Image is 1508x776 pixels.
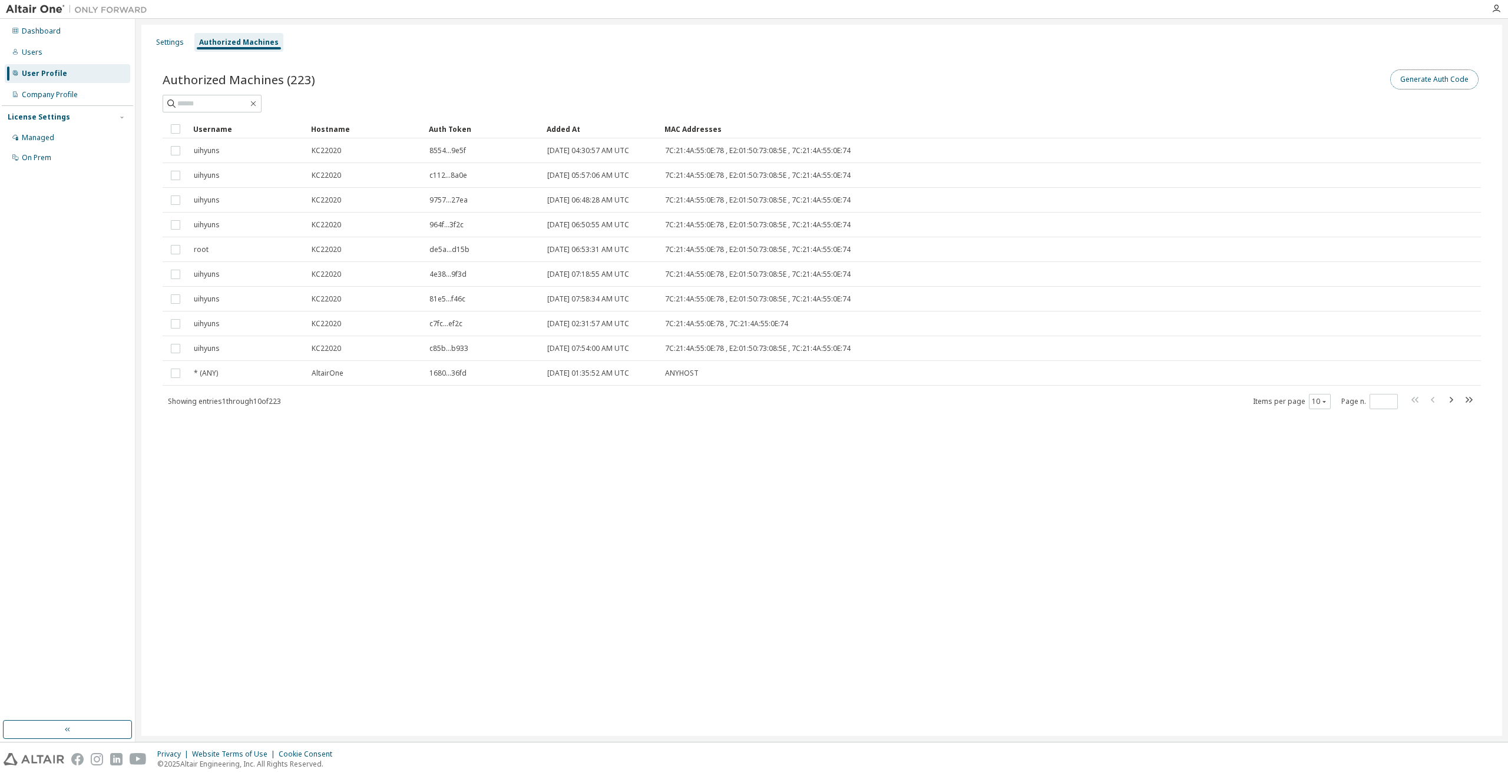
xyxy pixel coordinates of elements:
span: [DATE] 06:50:55 AM UTC [547,220,629,230]
button: Generate Auth Code [1390,69,1479,89]
span: 7C:21:4A:55:0E:78 , E2:01:50:73:08:5E , 7C:21:4A:55:0E:74 [665,171,851,180]
span: 964f...3f2c [429,220,464,230]
img: altair_logo.svg [4,753,64,765]
span: 7C:21:4A:55:0E:78 , E2:01:50:73:08:5E , 7C:21:4A:55:0E:74 [665,146,851,155]
span: c85b...b933 [429,344,468,353]
span: KC22020 [312,220,341,230]
div: Authorized Machines [199,38,279,47]
span: ANYHOST [665,369,699,378]
span: [DATE] 07:54:00 AM UTC [547,344,629,353]
span: [DATE] 06:48:28 AM UTC [547,195,629,205]
span: KC22020 [312,294,341,304]
div: Users [22,48,42,57]
span: 7C:21:4A:55:0E:78 , E2:01:50:73:08:5E , 7C:21:4A:55:0E:74 [665,245,851,254]
div: Added At [547,120,655,138]
img: facebook.svg [71,753,84,765]
p: © 2025 Altair Engineering, Inc. All Rights Reserved. [157,759,339,769]
button: 10 [1312,397,1328,406]
img: linkedin.svg [110,753,123,765]
span: [DATE] 02:31:57 AM UTC [547,319,629,329]
span: [DATE] 01:35:52 AM UTC [547,369,629,378]
div: Hostname [311,120,419,138]
span: uihyuns [194,220,220,230]
div: MAC Addresses [664,120,1357,138]
span: KC22020 [312,319,341,329]
span: AltairOne [312,369,343,378]
span: 1680...36fd [429,369,467,378]
div: Username [193,120,302,138]
span: uihyuns [194,146,220,155]
span: 7C:21:4A:55:0E:78 , E2:01:50:73:08:5E , 7C:21:4A:55:0E:74 [665,195,851,205]
span: [DATE] 07:18:55 AM UTC [547,270,629,279]
span: 7C:21:4A:55:0E:78 , E2:01:50:73:08:5E , 7C:21:4A:55:0E:74 [665,294,851,304]
span: 7C:21:4A:55:0E:78 , E2:01:50:73:08:5E , 7C:21:4A:55:0E:74 [665,344,851,353]
div: User Profile [22,69,67,78]
span: c112...8a0e [429,171,467,180]
span: 9757...27ea [429,195,468,205]
span: Authorized Machines (223) [163,71,315,88]
span: Page n. [1341,394,1398,409]
span: [DATE] 07:58:34 AM UTC [547,294,629,304]
span: root [194,245,209,254]
span: uihyuns [194,294,220,304]
span: uihyuns [194,319,220,329]
div: Settings [156,38,184,47]
div: Dashboard [22,26,61,36]
span: uihyuns [194,344,220,353]
span: Items per page [1253,394,1331,409]
img: youtube.svg [130,753,147,765]
span: * (ANY) [194,369,218,378]
span: c7fc...ef2c [429,319,462,329]
span: 7C:21:4A:55:0E:78 , E2:01:50:73:08:5E , 7C:21:4A:55:0E:74 [665,270,851,279]
span: KC22020 [312,146,341,155]
span: [DATE] 04:30:57 AM UTC [547,146,629,155]
span: KC22020 [312,245,341,254]
div: On Prem [22,153,51,163]
span: [DATE] 06:53:31 AM UTC [547,245,629,254]
span: 4e38...9f3d [429,270,467,279]
span: [DATE] 05:57:06 AM UTC [547,171,629,180]
img: Altair One [6,4,153,15]
span: KC22020 [312,171,341,180]
div: Privacy [157,750,192,759]
div: Website Terms of Use [192,750,279,759]
span: 7C:21:4A:55:0E:78 , 7C:21:4A:55:0E:74 [665,319,788,329]
span: de5a...d15b [429,245,469,254]
span: uihyuns [194,195,220,205]
div: Cookie Consent [279,750,339,759]
img: instagram.svg [91,753,103,765]
span: KC22020 [312,344,341,353]
span: uihyuns [194,171,220,180]
div: License Settings [8,112,70,122]
div: Auth Token [429,120,537,138]
div: Company Profile [22,90,78,100]
span: 81e5...f46c [429,294,465,304]
span: Showing entries 1 through 10 of 223 [168,396,281,406]
div: Managed [22,133,54,142]
span: 8554...9e5f [429,146,466,155]
span: KC22020 [312,195,341,205]
span: 7C:21:4A:55:0E:78 , E2:01:50:73:08:5E , 7C:21:4A:55:0E:74 [665,220,851,230]
span: KC22020 [312,270,341,279]
span: uihyuns [194,270,220,279]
